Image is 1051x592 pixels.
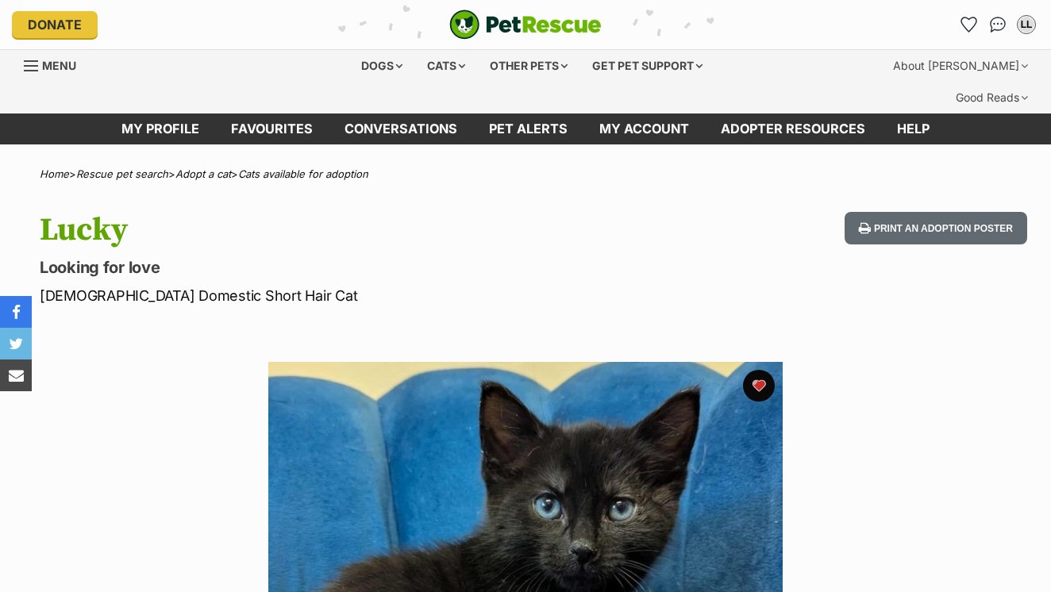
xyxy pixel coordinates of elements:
h1: Lucky [40,212,641,248]
a: Menu [24,50,87,79]
a: Help [881,113,945,144]
ul: Account quick links [957,12,1039,37]
a: Pet alerts [473,113,583,144]
button: My account [1014,12,1039,37]
a: My profile [106,113,215,144]
a: My account [583,113,705,144]
p: [DEMOGRAPHIC_DATA] Domestic Short Hair Cat [40,285,641,306]
a: Conversations [985,12,1011,37]
div: Good Reads [945,82,1039,113]
button: favourite [743,370,775,402]
a: Home [40,167,69,180]
a: Rescue pet search [76,167,168,180]
a: Donate [12,11,98,38]
div: About [PERSON_NAME] [882,50,1039,82]
a: conversations [329,113,473,144]
div: Dogs [350,50,414,82]
img: chat-41dd97257d64d25036548639549fe6c8038ab92f7586957e7f3b1b290dea8141.svg [990,17,1007,33]
div: Get pet support [581,50,714,82]
span: Menu [42,59,76,72]
div: Cats [416,50,476,82]
div: Other pets [479,50,579,82]
a: Adopt a cat [175,167,231,180]
button: Print an adoption poster [845,212,1027,244]
a: PetRescue [449,10,602,40]
a: Adopter resources [705,113,881,144]
a: Cats available for adoption [238,167,368,180]
img: logo-cat-932fe2b9b8326f06289b0f2fb663e598f794de774fb13d1741a6617ecf9a85b4.svg [449,10,602,40]
div: LL [1018,17,1034,33]
a: Favourites [957,12,982,37]
p: Looking for love [40,256,641,279]
a: Favourites [215,113,329,144]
